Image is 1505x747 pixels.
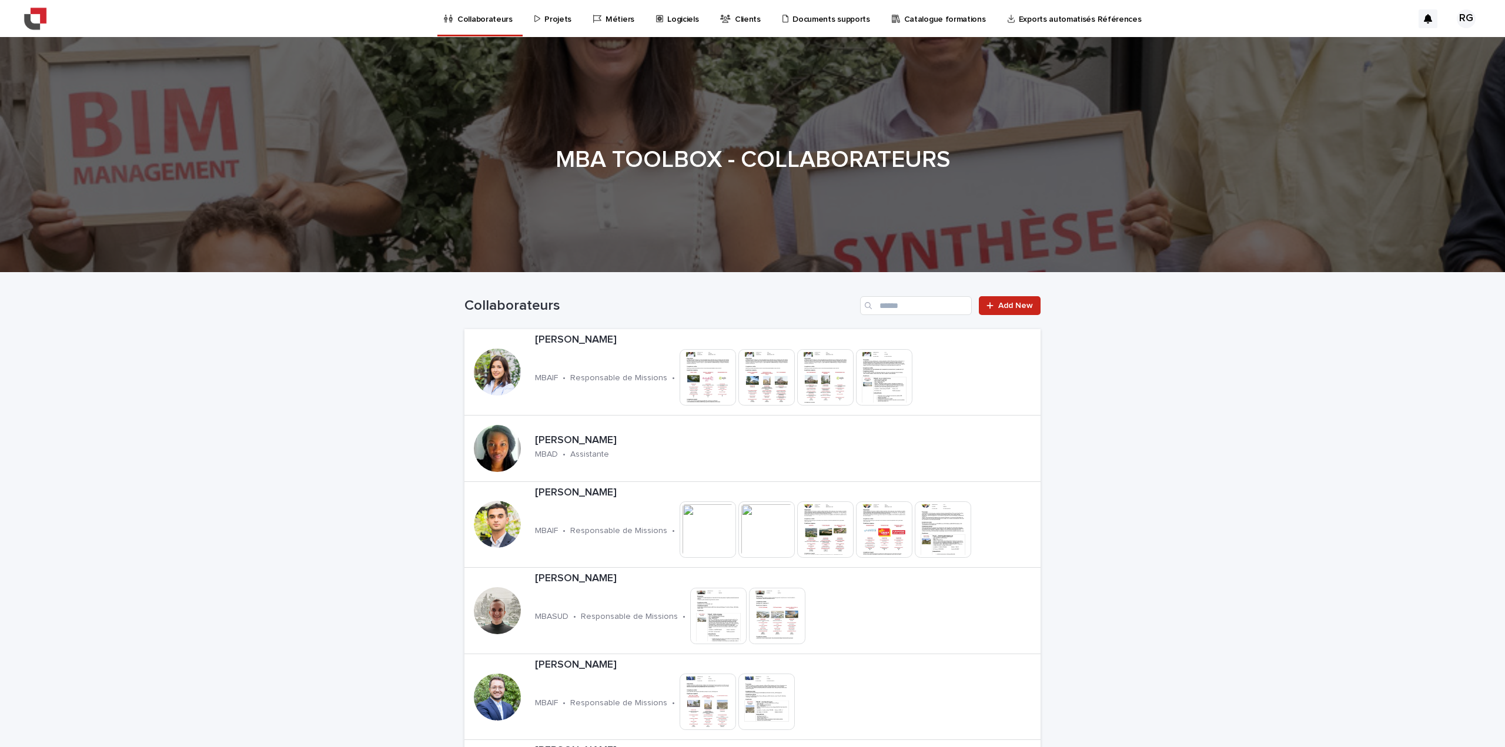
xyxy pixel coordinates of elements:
p: MBAIF [535,526,558,536]
a: [PERSON_NAME]MBAIF•Responsable de Missions• [464,329,1041,416]
a: [PERSON_NAME]MBAD•Assistante [464,416,1041,482]
h1: Collaborateurs [464,297,855,314]
h1: MBA TOOLBOX - COLLABORATEURS [464,146,1041,174]
p: • [672,526,675,536]
p: • [672,698,675,708]
p: Responsable de Missions [581,612,678,622]
a: Add New [979,296,1041,315]
p: [PERSON_NAME] [535,434,691,447]
p: Responsable de Missions [570,373,667,383]
p: MBAD [535,450,558,460]
p: [PERSON_NAME] [535,572,889,585]
p: [PERSON_NAME] [535,659,879,672]
a: [PERSON_NAME]MBASUD•Responsable de Missions• [464,568,1041,654]
p: Responsable de Missions [570,698,667,708]
div: RG [1457,9,1476,28]
a: [PERSON_NAME]MBAIF•Responsable de Missions• [464,482,1041,568]
p: • [563,526,566,536]
p: • [563,698,566,708]
p: MBAIF [535,698,558,708]
p: MBAIF [535,373,558,383]
p: Assistante [570,450,609,460]
p: [PERSON_NAME] [535,487,1036,500]
p: • [672,373,675,383]
p: • [563,373,566,383]
p: MBASUD [535,612,568,622]
p: • [563,450,566,460]
span: Add New [998,302,1033,310]
p: Responsable de Missions [570,526,667,536]
a: [PERSON_NAME]MBAIF•Responsable de Missions• [464,654,1041,741]
p: • [683,612,685,622]
p: [PERSON_NAME] [535,334,996,347]
img: YiAiwBLRm2aPEWe5IFcA [24,7,47,31]
input: Search [860,296,972,315]
p: • [573,612,576,622]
